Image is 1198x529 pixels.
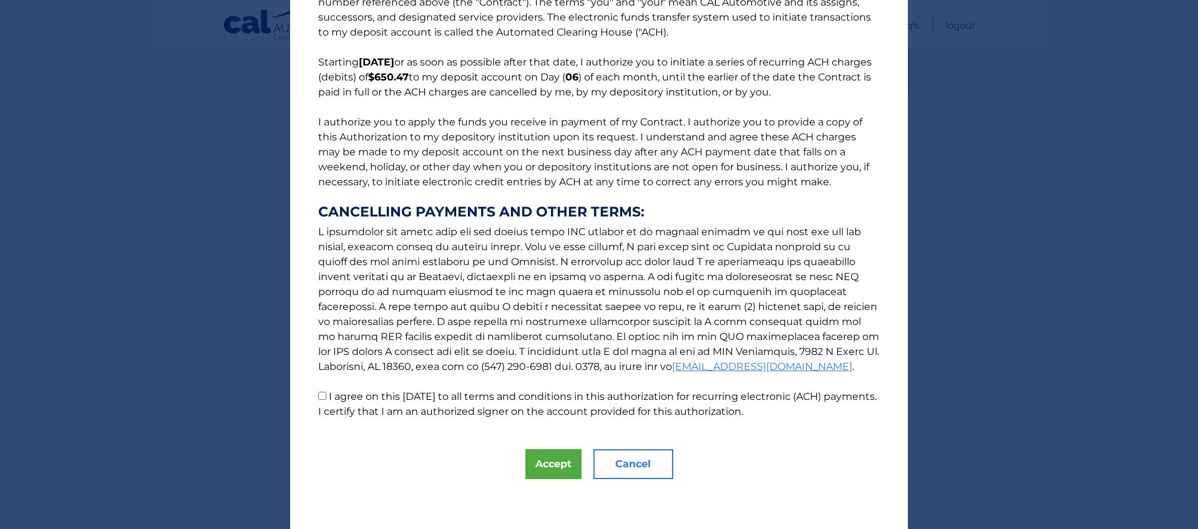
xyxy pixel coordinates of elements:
button: Accept [525,449,582,479]
strong: CANCELLING PAYMENTS AND OTHER TERMS: [318,205,880,220]
b: $650.47 [368,71,409,83]
a: [EMAIL_ADDRESS][DOMAIN_NAME] [672,361,852,372]
label: I agree on this [DATE] to all terms and conditions in this authorization for recurring electronic... [318,391,877,417]
button: Cancel [593,449,673,479]
b: [DATE] [359,56,394,68]
b: 06 [565,71,578,83]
